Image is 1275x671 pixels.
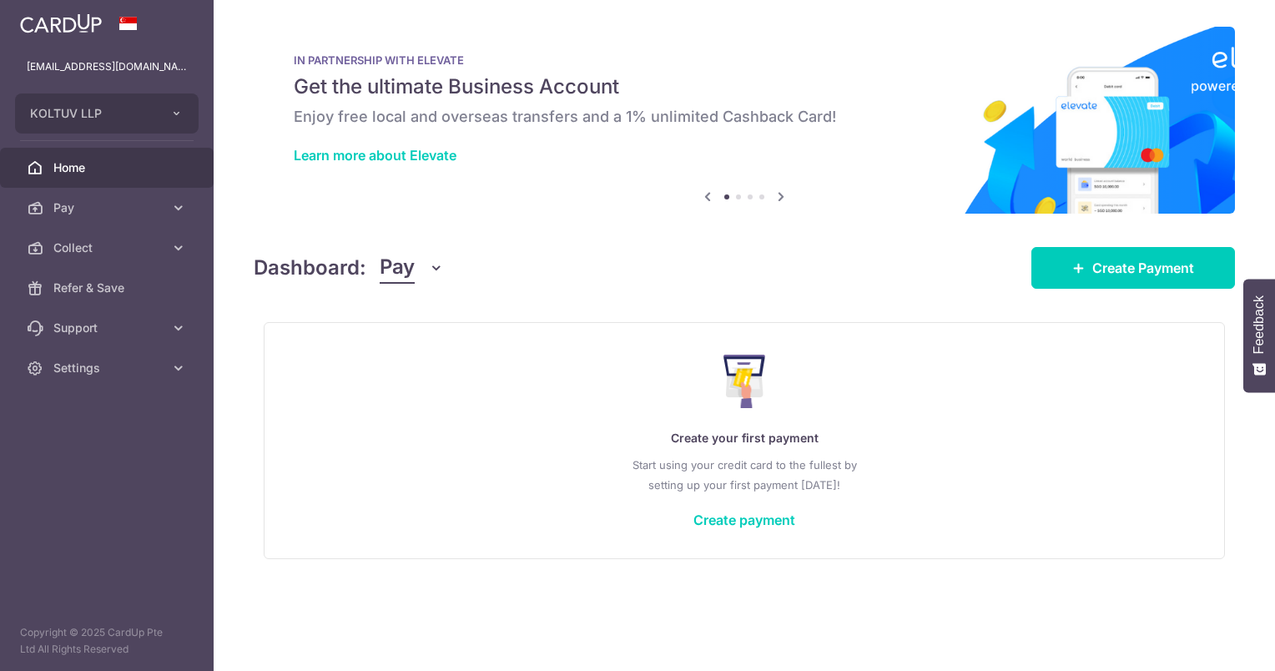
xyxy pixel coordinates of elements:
[30,105,154,122] span: KOLTUV LLP
[294,73,1195,100] h5: Get the ultimate Business Account
[53,159,164,176] span: Home
[1252,295,1267,354] span: Feedback
[380,252,444,284] button: Pay
[53,240,164,256] span: Collect
[1243,279,1275,392] button: Feedback - Show survey
[53,199,164,216] span: Pay
[53,320,164,336] span: Support
[1092,258,1194,278] span: Create Payment
[294,147,456,164] a: Learn more about Elevate
[27,58,187,75] p: [EMAIL_ADDRESS][DOMAIN_NAME]
[38,12,72,27] span: Help
[298,455,1191,495] p: Start using your credit card to the fullest by setting up your first payment [DATE]!
[294,107,1195,127] h6: Enjoy free local and overseas transfers and a 1% unlimited Cashback Card!
[254,27,1235,214] img: Renovation banner
[1031,247,1235,289] a: Create Payment
[723,355,766,408] img: Make Payment
[53,280,164,296] span: Refer & Save
[298,428,1191,448] p: Create your first payment
[53,360,164,376] span: Settings
[20,13,102,33] img: CardUp
[254,253,366,283] h4: Dashboard:
[380,252,415,284] span: Pay
[15,93,199,134] button: KOLTUV LLP
[294,53,1195,67] p: IN PARTNERSHIP WITH ELEVATE
[693,512,795,528] a: Create payment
